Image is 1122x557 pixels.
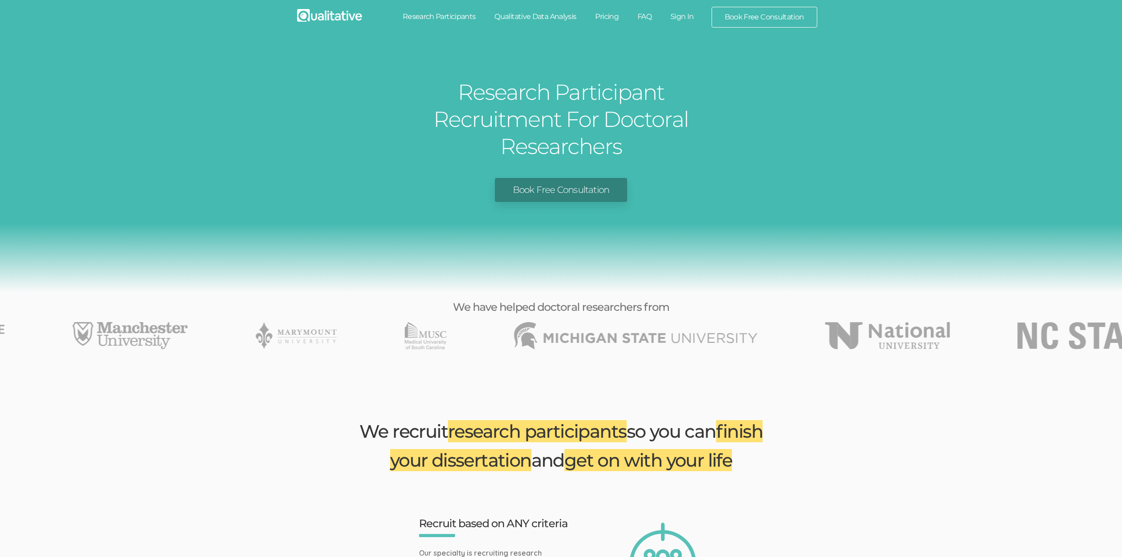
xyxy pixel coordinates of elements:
[256,322,337,349] img: Marymount University
[390,420,763,471] span: finish your dissertation
[514,322,758,349] li: 22 of 49
[586,7,628,27] a: Pricing
[564,449,732,471] span: get on with your life
[495,178,627,202] a: Book Free Consultation
[256,322,337,349] li: 20 of 49
[825,322,950,349] img: National University
[712,7,817,27] a: Book Free Consultation
[628,7,661,27] a: FAQ
[393,7,485,27] a: Research Participants
[405,322,447,349] img: Medical University of South Carolina
[661,7,703,27] a: Sign In
[825,322,950,349] li: 23 of 49
[514,322,758,349] img: Michigan State University
[485,7,586,27] a: Qualitative Data Analysis
[297,9,362,22] img: Qualitative
[73,322,188,349] img: Manchester University
[405,322,447,349] li: 21 of 49
[73,322,188,349] li: 19 of 49
[345,301,778,313] h3: We have helped doctoral researchers from
[351,417,771,475] h2: We recruit so you can and
[392,79,731,160] h1: Research Participant Recruitment For Doctoral Researchers
[448,420,626,442] span: research participants
[419,518,577,529] h3: Recruit based on ANY criteria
